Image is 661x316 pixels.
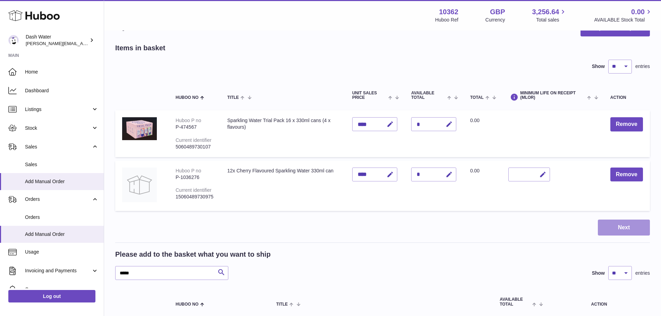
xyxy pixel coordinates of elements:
span: Dashboard [25,87,99,94]
img: 12x Cherry Flavoured Sparkling Water 330ml can [122,168,157,202]
a: 0.00 AVAILABLE Stock Total [594,7,653,23]
span: 0.00 [470,118,480,123]
div: Current identifier [176,187,212,193]
span: entries [635,270,650,276]
span: [PERSON_NAME][EMAIL_ADDRESS][DOMAIN_NAME] [26,41,139,46]
span: Listings [25,106,91,113]
button: Remove [610,168,643,182]
span: Unit Sales Price [352,91,387,100]
button: Next [598,220,650,236]
td: Sparkling Water Trial Pack 16 x 330ml cans (4 x flavours) [220,110,345,157]
div: Huboo Ref [435,17,458,23]
span: Invoicing and Payments [25,267,91,274]
span: Orders [25,214,99,221]
span: Stock [25,125,91,131]
span: AVAILABLE Total [411,91,446,100]
a: Log out [8,290,95,302]
a: 3,256.64 Total sales [532,7,567,23]
span: Title [227,95,239,100]
span: 0.00 [631,7,645,17]
span: Home [25,69,99,75]
h2: Please add to the basket what you want to ship [115,250,271,259]
strong: GBP [490,7,505,17]
div: Current identifier [176,137,212,143]
span: Add Manual Order [25,178,99,185]
div: Action [610,95,643,100]
td: 12x Cherry Flavoured Sparkling Water 330ml can [220,161,345,211]
img: james@dash-water.com [8,35,19,45]
span: Huboo no [176,95,198,100]
div: Huboo P no [176,168,201,173]
label: Show [592,63,605,70]
div: P-1036276 [176,174,213,181]
h2: Items in basket [115,43,166,53]
strong: 10362 [439,7,458,17]
div: Huboo P no [176,118,201,123]
div: P-474567 [176,124,213,130]
span: Minimum Life On Receipt (MLOR) [520,91,585,100]
img: Sparkling Water Trial Pack 16 x 330ml cans (4 x flavours) [122,117,157,140]
div: 5060489730107 [176,144,213,150]
span: Total sales [536,17,567,23]
span: Sales [25,144,91,150]
span: 3,256.64 [532,7,559,17]
span: Total [470,95,484,100]
span: AVAILABLE Stock Total [594,17,653,23]
div: 15060489730975 [176,194,213,200]
span: 0.00 [470,168,480,173]
button: Remove [610,117,643,131]
span: Cases [25,286,99,293]
span: Title [276,302,288,307]
span: AVAILABLE Total [500,297,531,306]
div: Currency [485,17,505,23]
div: Dash Water [26,34,88,47]
span: Orders [25,196,91,203]
span: entries [635,63,650,70]
span: Sales [25,161,99,168]
span: Huboo no [176,302,198,307]
label: Show [592,270,605,276]
span: Usage [25,249,99,255]
th: Action [548,290,650,313]
span: Add Manual Order [25,231,99,238]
